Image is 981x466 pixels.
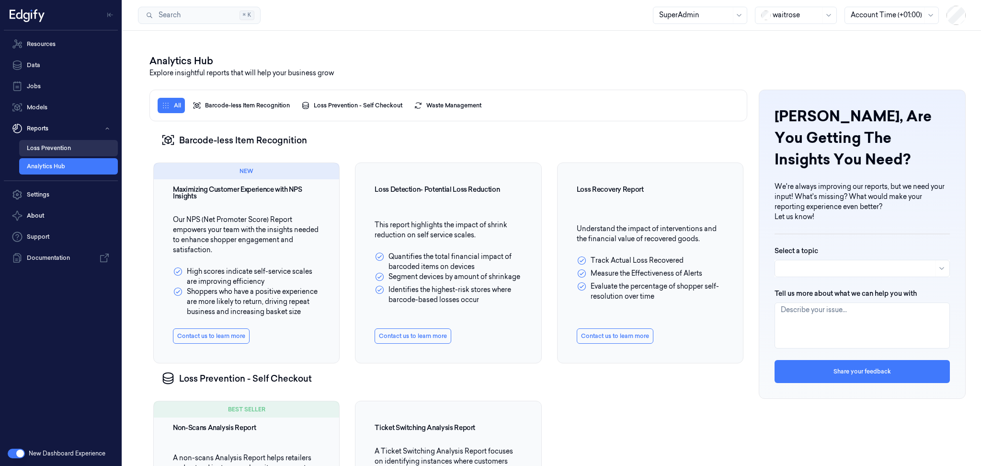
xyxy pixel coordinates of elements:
[149,54,954,68] div: Analytics Hub
[173,287,320,317] div: Shoppers who have a positive experience are more likely to return, driving repeat business and in...
[577,281,724,302] div: Evaluate the percentage of shopper self-resolution over time
[410,98,485,113] button: Waste Management
[4,77,118,96] a: Jobs
[4,98,118,117] a: Models
[577,268,702,279] div: Measure the Effectiveness of Alerts
[155,10,181,20] span: Search
[375,285,522,305] div: Identifies the highest-risk stores where barcode-based losses occur
[4,248,118,268] a: Documentation
[4,227,118,246] a: Support
[154,163,339,179] div: NEW
[775,289,917,298] label: Tell us more about what we can help you with
[158,98,185,113] button: All
[149,68,954,78] p: Explore insightful reports that will help your business grow
[375,272,520,282] div: Segment devices by amount of shrinkage
[4,119,118,138] button: Reports
[775,360,950,383] button: Share your feedback
[173,186,320,199] div: Maximizing Customer Experience with NPS Insights
[4,206,118,225] button: About
[173,215,320,317] div: Our NPS (Net Promoter Score) Report empowers your team with the insights needed to enhance shoppe...
[19,140,118,156] a: Loss Prevention
[173,328,250,344] button: Contact us to learn more
[577,328,653,344] button: Contact us to learn more
[103,7,118,23] button: Toggle Navigation
[775,246,818,256] label: Select a topic
[138,7,261,24] button: Search⌘K
[375,252,522,272] div: Quantifies the total financial impact of barcoded items on devices
[154,401,339,418] div: BEST SELLER
[19,158,118,175] a: Analytics Hub
[375,220,522,305] div: This report highlights the impact of shrink reduction on self service scales.
[375,186,522,193] div: Loss Detection- Potential Loss Reduction
[189,98,294,113] button: Barcode-less Item Recognition
[775,105,950,170] div: [PERSON_NAME] , Are you getting the insights you need?
[375,328,451,344] button: Contact us to learn more
[577,224,724,302] div: Understand the impact of interventions and the financial value of recovered goods.
[149,121,747,159] div: Barcode-less Item Recognition
[173,267,320,287] div: High scores indicate self-service scales are improving efficiency
[297,98,406,113] button: Loss Prevention - Self Checkout
[4,185,118,204] a: Settings
[577,256,684,266] div: Track Actual Loss Recovered
[775,212,950,222] p: Let us know!
[4,35,118,54] a: Resources
[775,182,950,212] p: We're always improving our reports, but we need your input! What's missing? What would make your ...
[173,424,320,431] div: Non-Scans Analysis Report
[375,424,522,431] div: Ticket Switching Analysis Report
[577,186,724,193] div: Loss Recovery Report
[4,56,118,75] a: Data
[149,360,747,397] div: Loss Prevention - Self Checkout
